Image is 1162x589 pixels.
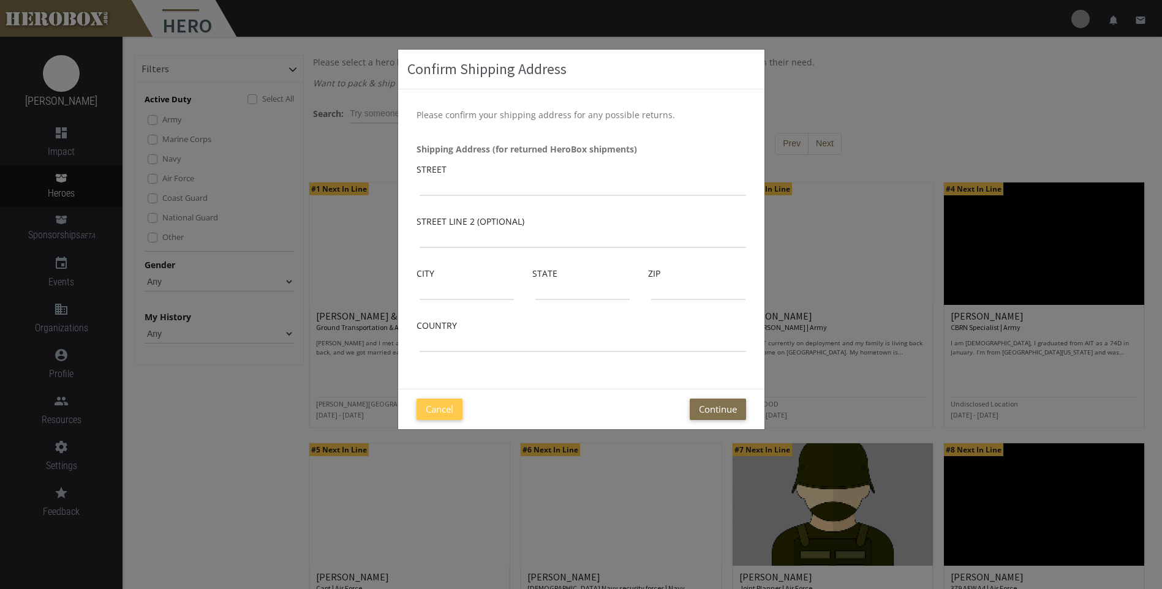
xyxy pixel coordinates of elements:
[407,59,755,80] h3: Confirm Shipping Address
[648,266,660,280] label: Zip
[417,214,524,228] label: Street Line 2 (Optional)
[417,266,434,280] label: City
[532,266,557,280] label: State
[417,108,746,122] p: Please confirm your shipping address for any possible returns.
[690,399,746,420] button: Continue
[417,318,457,332] label: Country
[417,162,447,176] label: Street
[417,142,746,156] p: Shipping Address (for returned HeroBox shipments)
[417,399,462,420] button: Cancel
